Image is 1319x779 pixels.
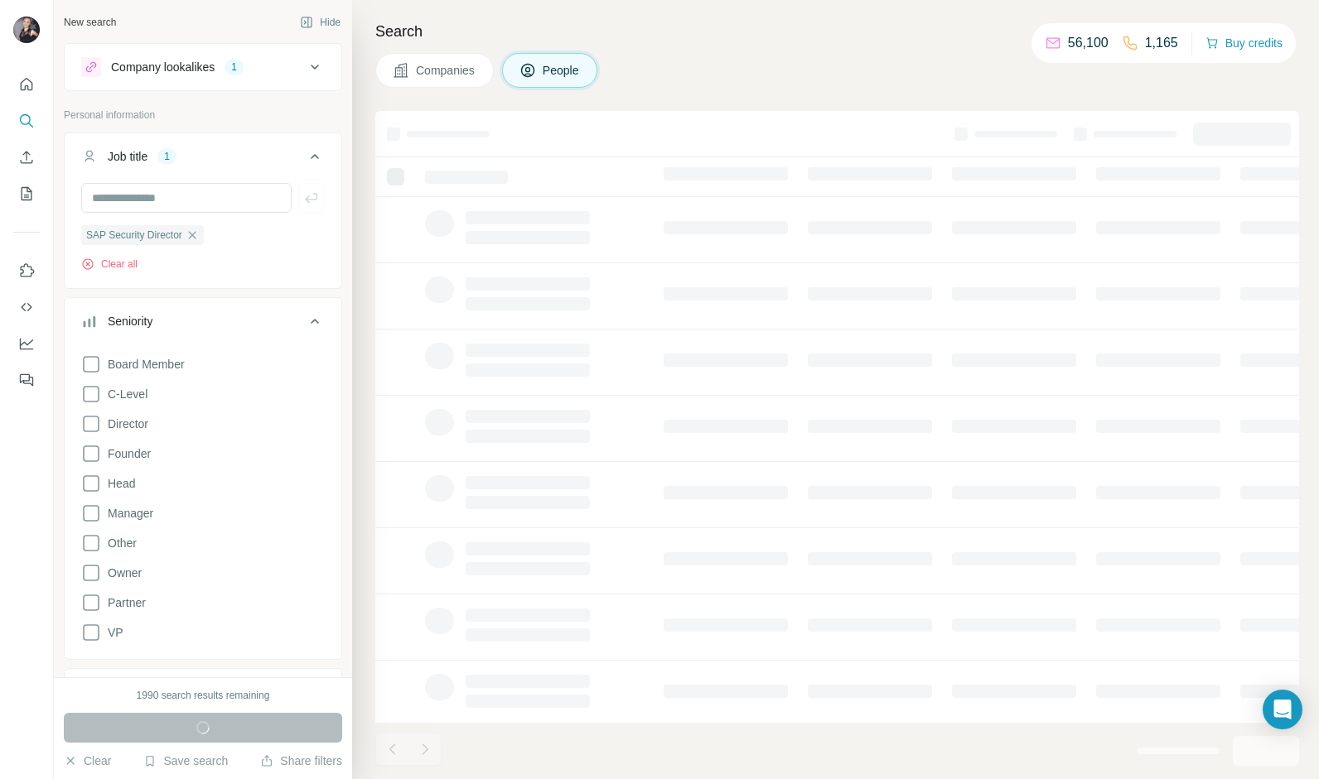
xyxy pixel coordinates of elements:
[1263,690,1302,729] div: Open Intercom Messenger
[416,62,476,79] span: Companies
[65,672,341,712] button: Department
[13,106,40,136] button: Search
[86,228,182,243] span: SAP Security Director
[1145,33,1178,53] p: 1,165
[108,313,152,329] div: Seniority
[111,59,215,75] div: Company lookalikes
[13,329,40,358] button: Dashboard
[143,753,228,769] button: Save search
[108,148,147,165] div: Job title
[64,15,116,30] div: New search
[101,386,147,402] span: C-Level
[288,10,352,35] button: Hide
[64,108,342,123] p: Personal information
[101,535,137,551] span: Other
[13,365,40,395] button: Feedback
[65,137,341,183] button: Job title1
[65,47,341,87] button: Company lookalikes1
[13,17,40,43] img: Avatar
[13,256,40,286] button: Use Surfe on LinkedIn
[101,475,135,492] span: Head
[543,62,581,79] span: People
[1205,31,1283,55] button: Buy credits
[137,688,270,703] div: 1990 search results remaining
[101,594,146,611] span: Partner
[101,445,151,462] span: Founder
[101,624,123,641] span: VP
[101,505,153,522] span: Manager
[64,753,111,769] button: Clear
[81,257,138,272] button: Clear all
[101,356,185,373] span: Board Member
[13,292,40,322] button: Use Surfe API
[101,416,148,432] span: Director
[157,149,176,164] div: 1
[1068,33,1109,53] p: 56,100
[260,753,342,769] button: Share filters
[13,179,40,209] button: My lists
[101,565,142,581] span: Owner
[13,142,40,172] button: Enrich CSV
[375,20,1299,43] h4: Search
[65,301,341,348] button: Seniority
[225,60,244,75] div: 1
[13,70,40,99] button: Quick start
